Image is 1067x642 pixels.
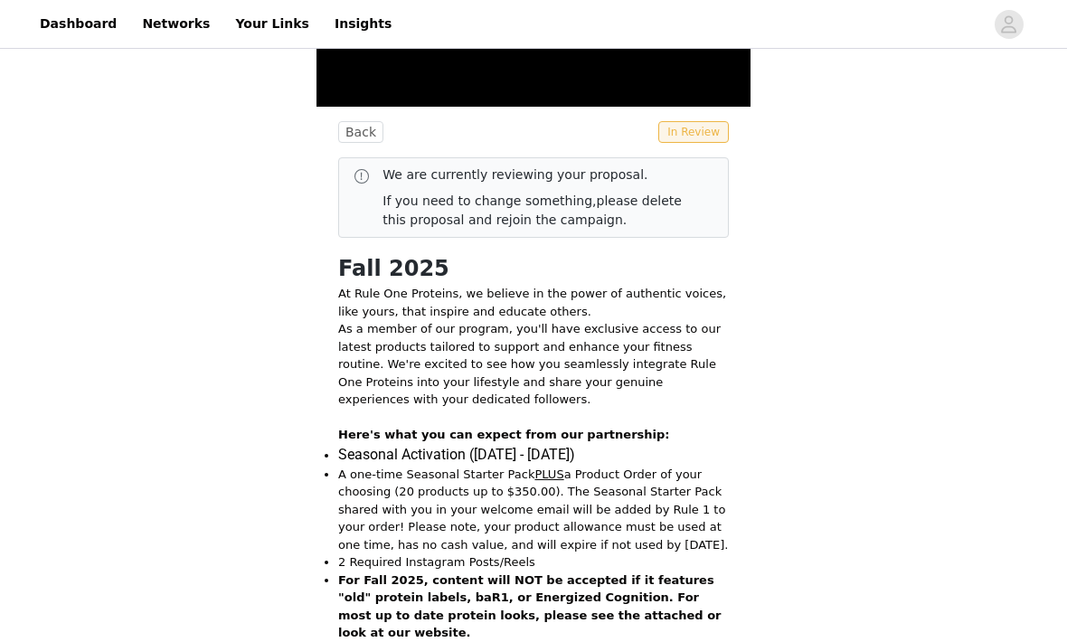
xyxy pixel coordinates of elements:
button: Back [338,122,383,144]
span: In Review [658,122,729,144]
p: We are currently reviewing your proposal. [382,166,699,185]
p: At Rule One Proteins, we believe in the power of authentic voices, like yours, that inspire and e... [338,286,729,321]
li: 2 Required Instagram Posts/Reels [338,554,729,572]
li: A one-time Seasonal Starter Pack a Product Order of your choosing (20 products up to $350.00). Th... [338,467,729,555]
a: Networks [131,4,221,44]
strong: For Fall 2025, content will NOT be accepted if it features "old" protein labels, baR1, or Energiz... [338,574,722,641]
span: Seasonal Activation ([DATE] - [DATE]) [338,447,575,464]
p: If you need to change something, [382,193,699,231]
a: Your Links [224,4,320,44]
span: PLUS [534,468,563,482]
h1: Fall 2025 [338,253,729,286]
p: As a member of our program, you'll have exclusive access to our latest products tailored to suppo... [338,321,729,410]
a: Dashboard [29,4,127,44]
strong: Here's what you can expect from our partnership: [338,429,670,442]
div: avatar [1000,10,1017,39]
a: Insights [324,4,402,44]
